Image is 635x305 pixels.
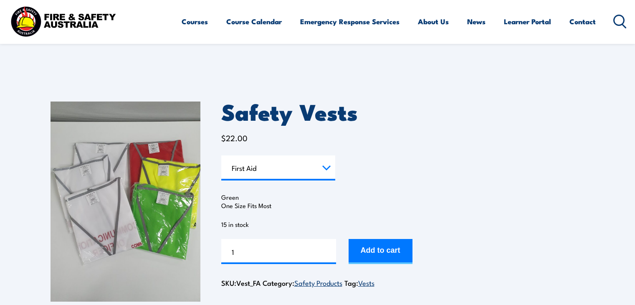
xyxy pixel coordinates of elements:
bdi: 22.00 [221,132,248,143]
img: 20230220_093531-scaled-1.jpg [51,102,200,302]
a: Emergency Response Services [300,10,400,33]
span: Vest_FA [236,277,261,288]
a: About Us [418,10,449,33]
a: Learner Portal [504,10,551,33]
span: Category: [263,277,342,288]
span: SKU: [221,277,261,288]
a: Contact [569,10,596,33]
input: Product quantity [221,239,336,264]
span: $ [221,132,226,143]
p: Green One Size Fits Most [221,193,585,210]
p: 15 in stock [221,220,585,229]
a: Courses [182,10,208,33]
a: Vests [358,277,374,287]
a: Safety Products [294,277,342,287]
span: Tag: [344,277,374,288]
button: Add to cart [349,239,412,264]
h1: Safety Vests [221,102,585,121]
a: News [467,10,486,33]
a: Course Calendar [226,10,282,33]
